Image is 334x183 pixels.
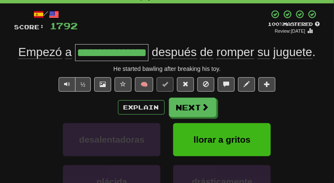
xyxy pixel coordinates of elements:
span: a [65,45,72,59]
span: de [200,45,213,59]
button: Ignore sentence (alt+i) [197,77,214,92]
button: Explain [118,100,165,115]
div: Text-to-speech controls [57,77,91,92]
span: . [149,45,316,59]
button: ½ [75,77,91,92]
span: Score: [14,23,45,31]
button: llorar a gritos [173,123,271,156]
span: Empezó [18,45,62,59]
button: Add to collection (alt+a) [258,77,275,92]
button: Show image (alt+x) [94,77,111,92]
div: He started bawling after breaking his toy. [14,65,320,73]
div: Mastered [268,21,320,28]
button: 🧠 [135,77,153,92]
button: Edit sentence (alt+d) [238,77,255,92]
span: llorar a gritos [194,135,250,144]
div: / [14,9,78,20]
button: Play sentence audio (ctl+space) [59,77,76,92]
span: 100 % [268,21,283,27]
button: Set this sentence to 100% Mastered (alt+m) [157,77,174,92]
span: después [152,45,197,59]
button: Discuss sentence (alt+u) [218,77,235,92]
button: Next [169,98,216,117]
button: desalentadoras [63,123,160,156]
button: Reset to 0% Mastered (alt+r) [177,77,194,92]
span: 1792 [50,20,78,31]
button: Favorite sentence (alt+f) [115,77,132,92]
span: romper [216,45,254,59]
small: Review: [DATE] [275,28,306,34]
span: su [258,45,270,59]
span: desalentadoras [79,135,144,144]
span: juguete [273,45,312,59]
